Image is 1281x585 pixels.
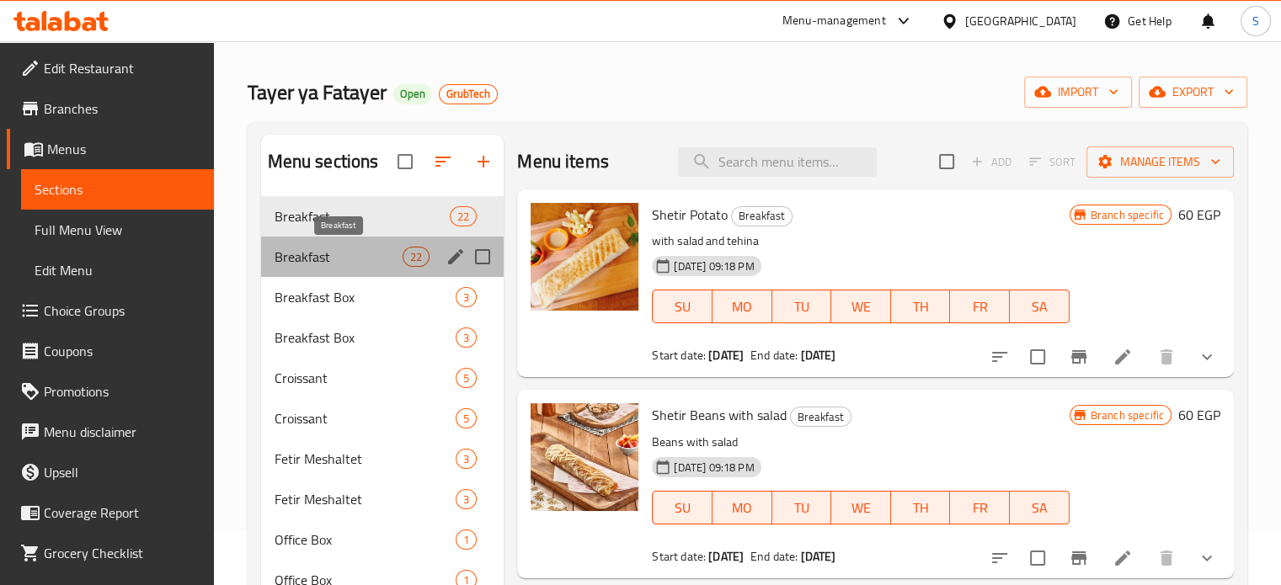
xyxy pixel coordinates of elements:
p: with salad and tehina [652,231,1069,252]
span: import [1038,82,1118,103]
span: Coverage Report [44,503,200,523]
span: Select section first [1018,149,1086,175]
a: Choice Groups [7,290,214,331]
button: SU [652,491,713,524]
img: Shetir Beans with salad [531,403,638,511]
div: items [456,489,477,509]
div: Breakfast22edit [261,237,504,277]
button: SA [1010,491,1070,524]
h2: Menu items [517,149,609,174]
div: items [456,368,477,388]
button: MO [713,290,772,323]
span: 5 [456,411,476,427]
span: SU [659,295,706,319]
span: Menus [47,139,200,159]
a: Menus [510,21,569,43]
button: TH [891,290,951,323]
h2: Menu sections [268,149,379,174]
span: Select section [929,144,964,179]
li: / [576,22,582,42]
button: SA [1010,290,1070,323]
a: Branches [7,88,214,129]
div: Breakfast Box [275,287,456,307]
span: Fetir Meshaltet [275,489,456,509]
span: 22 [403,249,429,265]
span: FR [957,496,1003,520]
a: Promotions [7,371,214,412]
span: Promotions [44,381,200,402]
span: Breakfast Box [275,327,456,348]
p: Beans with salad [652,432,1069,453]
div: Fetir Meshaltet3 [261,439,504,479]
button: delete [1146,337,1187,377]
span: TH [898,496,944,520]
div: Breakfast22 [261,196,504,237]
div: items [456,449,477,469]
span: Tayer ya Fatayer [248,73,387,111]
span: SU [659,496,706,520]
svg: Show Choices [1197,548,1217,568]
a: Edit Restaurant [7,48,214,88]
span: Select all sections [387,144,423,179]
div: Fetir Meshaltet3 [261,479,504,519]
b: [DATE] [708,545,744,567]
a: Coverage Report [7,492,214,533]
span: Croissant [275,408,456,428]
button: sort-choices [979,538,1020,578]
a: Edit menu item [1113,347,1133,367]
a: Coupons [7,331,214,371]
span: SA [1017,496,1063,520]
span: 3 [456,290,476,306]
button: sort-choices [979,337,1020,377]
span: Croissant [275,368,456,388]
div: Breakfast [275,206,451,226]
span: TU [779,295,825,319]
span: Select to update [1020,540,1055,576]
button: SU [652,290,713,323]
div: Breakfast Box3 [261,317,504,358]
span: Sections [35,179,200,199]
span: End date: [750,344,798,366]
a: Full Menu View [21,210,214,250]
button: Manage items [1086,146,1234,178]
span: Choice Groups [44,300,200,321]
div: Breakfast [790,407,851,427]
span: Select to update [1020,339,1055,375]
span: 3 [456,451,476,467]
span: TH [898,295,944,319]
span: Restaurants management [341,22,491,42]
span: Office Box [275,529,456,550]
li: / [498,22,504,42]
span: Start date: [652,545,706,567]
h6: 60 EGP [1178,203,1220,226]
b: [DATE] [801,344,836,366]
span: WE [838,496,884,520]
div: items [450,206,477,226]
button: edit [443,244,468,269]
span: Grocery Checklist [44,543,200,563]
div: items [456,529,477,550]
span: WE [838,295,884,319]
div: Breakfast [731,206,793,226]
li: / [308,22,314,42]
span: Coupons [44,341,200,361]
div: Open [393,84,432,104]
a: Home [248,22,302,42]
a: Menu disclaimer [7,412,214,452]
button: TH [891,491,951,524]
span: Start date: [652,344,706,366]
span: TU [779,496,825,520]
button: delete [1146,538,1187,578]
a: Grocery Checklist [7,533,214,573]
button: TU [772,290,832,323]
span: Open [393,87,432,101]
button: export [1139,77,1247,108]
span: 1 [456,532,476,548]
button: MO [713,491,772,524]
span: Menus [531,22,569,42]
span: [DATE] 09:18 PM [667,258,761,274]
button: show more [1187,337,1227,377]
